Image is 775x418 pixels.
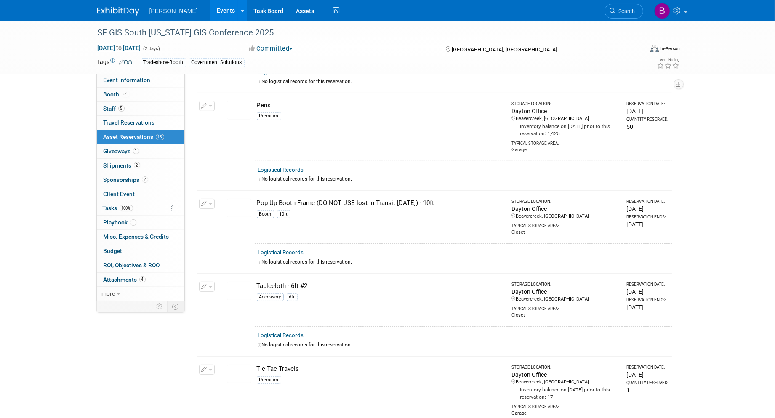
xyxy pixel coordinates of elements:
[511,107,619,115] div: Dayton Office
[104,233,169,240] span: Misc. Expenses & Credits
[660,45,680,52] div: In-Person
[120,205,133,211] span: 100%
[258,249,304,256] a: Logistical Records
[258,258,668,266] div: No logistical records for this reservation.
[258,176,668,183] div: No logistical records for this reservation.
[654,3,670,19] img: Buse Onen
[167,301,184,312] td: Toggle Event Tabs
[257,282,504,290] div: Tablecloth - 6ft #2
[257,199,504,208] div: Pop Up Booth Frame (DO NOT USE lost in Transit [DATE]) - 10ft
[511,220,619,229] div: Typical Storage Area:
[257,293,284,301] div: Accessory
[97,287,184,301] a: more
[246,44,296,53] button: Committed
[104,77,151,83] span: Event Information
[227,199,251,217] img: View Images
[130,219,136,226] span: 1
[97,58,133,67] td: Tags
[141,58,186,67] div: Tradeshow-Booth
[257,101,504,110] div: Pens
[104,248,123,254] span: Budget
[626,199,668,205] div: Reservation Date:
[511,401,619,410] div: Typical Storage Area:
[257,376,281,384] div: Premium
[511,282,619,288] div: Storage Location:
[511,303,619,312] div: Typical Storage Area:
[511,137,619,146] div: Typical Storage Area:
[97,102,184,116] a: Staff5
[511,379,619,386] div: Beavercreek, [GEOGRAPHIC_DATA]
[104,119,155,126] span: Travel Reservations
[139,276,146,282] span: 4
[156,134,164,140] span: 15
[97,44,141,52] span: [DATE] [DATE]
[511,296,619,303] div: Beavercreek, [GEOGRAPHIC_DATA]
[97,273,184,287] a: Attachments4
[626,107,668,115] div: [DATE]
[104,191,135,197] span: Client Event
[119,59,133,65] a: Edit
[511,229,619,236] div: Closet
[104,219,136,226] span: Playbook
[123,92,128,96] i: Booth reservation complete
[104,276,146,283] span: Attachments
[257,112,281,120] div: Premium
[626,220,668,229] div: [DATE]
[104,162,140,169] span: Shipments
[626,282,668,288] div: Reservation Date:
[97,88,184,101] a: Booth
[115,45,123,51] span: to
[102,290,115,297] span: more
[104,176,148,183] span: Sponsorships
[511,370,619,379] div: Dayton Office
[97,173,184,187] a: Sponsorships2
[149,8,198,14] span: [PERSON_NAME]
[97,73,184,87] a: Event Information
[511,205,619,213] div: Dayton Office
[104,262,160,269] span: ROI, Objectives & ROO
[277,210,290,218] div: 10ft
[227,365,251,383] img: View Images
[616,8,635,14] span: Search
[97,187,184,201] a: Client Event
[258,341,668,349] div: No logistical records for this reservation.
[626,288,668,296] div: [DATE]
[97,7,139,16] img: ExhibitDay
[104,133,164,140] span: Asset Reservations
[511,312,619,319] div: Closet
[97,244,184,258] a: Budget
[257,210,274,218] div: Booth
[153,301,168,312] td: Personalize Event Tab Strip
[511,288,619,296] div: Dayton Office
[511,410,619,417] div: Garage
[626,297,668,303] div: Reservation Ends:
[511,199,619,205] div: Storage Location:
[511,386,619,401] div: Inventory balance on [DATE] prior to this reservation: 17
[227,282,251,300] img: View Images
[626,205,668,213] div: [DATE]
[97,230,184,244] a: Misc. Expenses & Credits
[258,69,304,75] a: Logistical Records
[97,116,184,130] a: Travel Reservations
[103,205,133,211] span: Tasks
[626,365,668,370] div: Reservation Date:
[511,213,619,220] div: Beavercreek, [GEOGRAPHIC_DATA]
[650,45,659,52] img: Format-Inperson.png
[287,293,298,301] div: 6ft
[258,332,304,338] a: Logistical Records
[258,167,304,173] a: Logistical Records
[143,46,160,51] span: (2 days)
[511,365,619,370] div: Storage Location:
[511,101,619,107] div: Storage Location:
[626,101,668,107] div: Reservation Date:
[626,214,668,220] div: Reservation Ends:
[189,58,245,67] div: Government Solutions
[626,117,668,122] div: Quantity Reserved:
[97,216,184,229] a: Playbook1
[626,386,668,394] div: 1
[452,46,557,53] span: [GEOGRAPHIC_DATA], [GEOGRAPHIC_DATA]
[626,122,668,131] div: 50
[97,201,184,215] a: Tasks100%
[97,159,184,173] a: Shipments2
[104,105,125,112] span: Staff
